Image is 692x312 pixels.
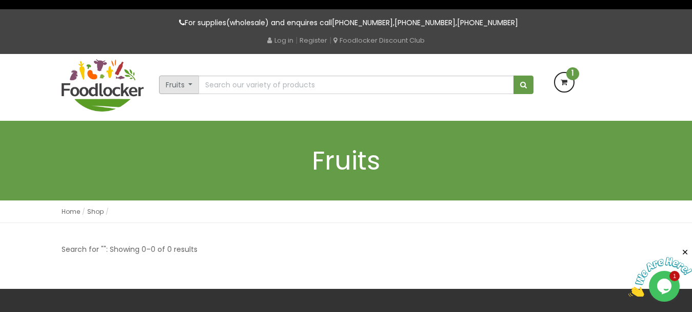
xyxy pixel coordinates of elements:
span: 1 [566,67,579,80]
span: | [329,35,331,45]
iframe: chat widget [628,248,692,297]
h1: Fruits [62,146,631,175]
p: Search for "": Showing 0–0 of 0 results [62,244,197,255]
a: Register [300,35,327,45]
button: Fruits [159,76,200,94]
a: Shop [87,207,104,216]
a: Foodlocker Discount Club [333,35,425,45]
a: Home [62,207,80,216]
a: [PHONE_NUMBER] [394,17,456,28]
img: FoodLocker [62,59,144,112]
a: [PHONE_NUMBER] [332,17,393,28]
p: For supplies(wholesale) and enquires call , , [62,17,631,29]
a: [PHONE_NUMBER] [457,17,518,28]
span: | [295,35,298,45]
a: Log in [267,35,293,45]
input: Search our variety of products [199,76,513,94]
